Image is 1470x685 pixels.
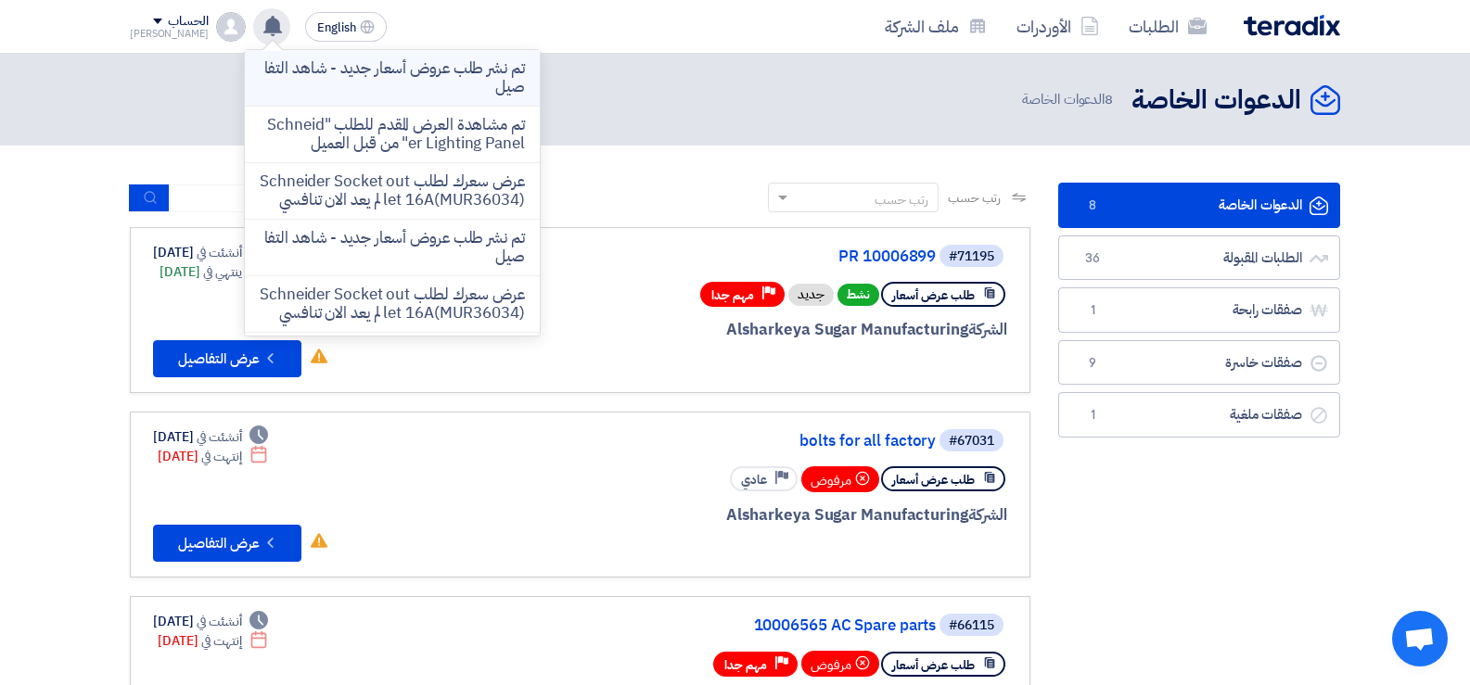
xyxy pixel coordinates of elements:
[837,284,879,306] span: نشط
[892,656,975,674] span: طلب عرض أسعار
[201,631,241,651] span: إنتهت في
[1081,301,1104,320] span: 1
[1058,392,1340,438] a: صفقات ملغية1
[168,14,208,30] div: الحساب
[317,21,356,34] span: English
[216,12,246,42] img: profile_test.png
[1081,197,1104,215] span: 8
[565,248,936,265] a: PR 10006899
[260,229,525,266] p: تم نشر طلب عروض أسعار جديد - شاهد التفاصيل
[153,612,268,631] div: [DATE]
[949,435,994,448] div: #67031
[949,619,994,632] div: #66115
[260,172,525,209] p: عرض سعرك لطلب Schneider Socket outlet 16A(MUR36034) لم يعد الان تنافسي
[1002,5,1114,48] a: الأوردرات
[1081,249,1104,268] span: 36
[305,12,387,42] button: English
[1392,611,1448,666] a: دردشة مفتوحة
[724,656,767,674] span: مهم جدا
[711,286,754,304] span: مهم جدا
[1105,89,1113,109] span: 8
[203,262,241,282] span: ينتهي في
[260,116,525,153] p: تم مشاهدة العرض المقدم للطلب "Schneider Lighting Panel" من قبل العميل
[741,471,767,488] span: عادي
[201,447,241,466] span: إنتهت في
[801,651,879,677] div: مرفوض
[1058,183,1340,228] a: الدعوات الخاصة8
[875,190,928,209] div: رتب حسب
[153,525,301,562] button: عرض التفاصيل
[1244,15,1340,36] img: Teradix logo
[153,340,301,377] button: عرض التفاصيل
[197,427,241,447] span: أنشئت في
[1114,5,1221,48] a: الطلبات
[1058,340,1340,386] a: صفقات خاسرة9
[158,447,268,466] div: [DATE]
[130,29,209,39] div: [PERSON_NAME]
[1131,82,1301,119] h2: الدعوات الخاصة
[948,188,1001,208] span: رتب حسب
[153,243,268,262] div: [DATE]
[260,285,525,323] p: عرض سعرك لطلب Schneider Socket outlet 16A(MUR36034) لم يعد الان تنافسي
[197,612,241,631] span: أنشئت في
[870,5,1002,48] a: ملف الشركة
[153,427,268,447] div: [DATE]
[968,318,1008,341] span: الشركة
[260,59,525,96] p: تم نشر طلب عروض أسعار جديد - شاهد التفاصيل
[1058,287,1340,333] a: صفقات رابحة1
[565,433,936,450] a: bolts for all factory
[801,466,879,492] div: مرفوض
[160,262,268,282] div: [DATE]
[170,184,429,212] input: ابحث بعنوان أو رقم الطلب
[949,250,994,263] div: #71195
[197,243,241,262] span: أنشئت في
[158,631,268,651] div: [DATE]
[565,617,936,634] a: 10006565 AC Spare parts
[968,503,1008,526] span: الشركة
[1081,406,1104,425] span: 1
[788,284,834,306] div: جديد
[561,318,1007,342] div: Alsharkeya Sugar Manufacturing
[892,286,975,304] span: طلب عرض أسعار
[561,503,1007,527] div: Alsharkeya Sugar Manufacturing
[1022,89,1117,110] span: الدعوات الخاصة
[892,471,975,488] span: طلب عرض أسعار
[1058,235,1340,281] a: الطلبات المقبولة36
[1081,354,1104,373] span: 9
